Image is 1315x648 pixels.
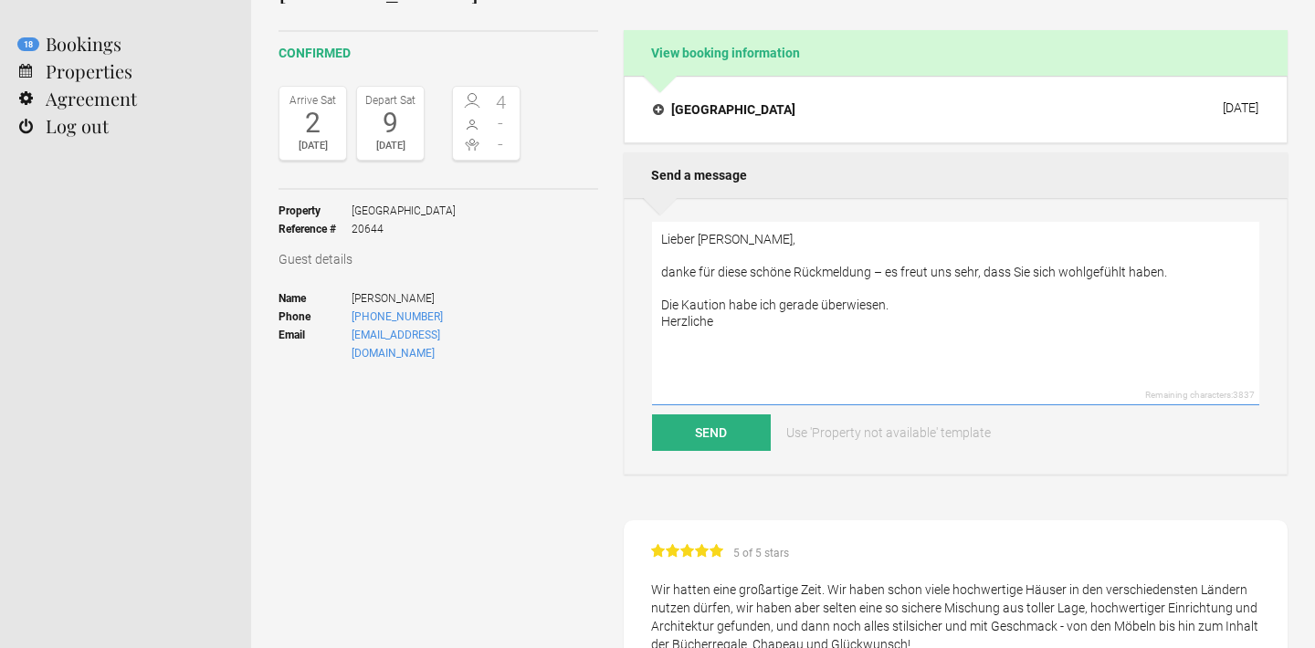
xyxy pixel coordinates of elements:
[624,152,1288,198] h2: Send a message
[624,30,1288,76] h2: View booking information
[352,329,440,360] a: [EMAIL_ADDRESS][DOMAIN_NAME]
[17,37,39,51] flynt-notification-badge: 18
[653,100,795,119] h4: [GEOGRAPHIC_DATA]
[284,91,342,110] div: Arrive Sat
[352,289,521,308] span: [PERSON_NAME]
[638,90,1273,129] button: [GEOGRAPHIC_DATA] [DATE]
[487,135,516,153] span: -
[279,202,352,220] strong: Property
[279,289,352,308] strong: Name
[362,91,419,110] div: Depart Sat
[1223,100,1258,115] div: [DATE]
[487,114,516,132] span: -
[487,93,516,111] span: 4
[773,414,1004,451] a: Use 'Property not available' template
[352,202,456,220] span: [GEOGRAPHIC_DATA]
[284,137,342,155] div: [DATE]
[279,220,352,238] strong: Reference #
[352,310,443,323] a: [PHONE_NUMBER]
[284,110,342,137] div: 2
[279,44,598,63] h2: confirmed
[726,544,789,562] span: 5 of 5 stars
[362,137,419,155] div: [DATE]
[652,414,771,451] button: Send
[279,326,352,362] strong: Email
[279,250,598,268] h3: Guest details
[279,308,352,326] strong: Phone
[362,110,419,137] div: 9
[352,220,456,238] span: 20644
